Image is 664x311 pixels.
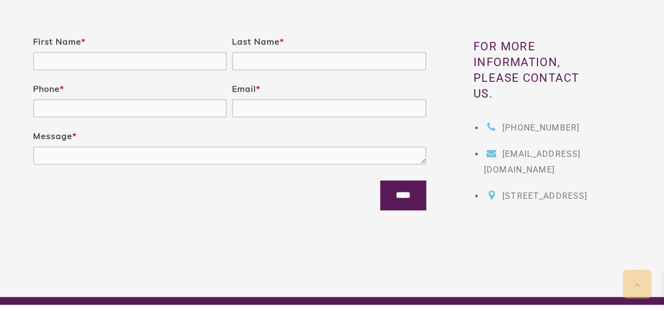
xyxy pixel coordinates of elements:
[33,83,64,94] label: Phone
[484,149,581,175] a: [EMAIL_ADDRESS][DOMAIN_NAME]
[502,191,587,201] span: [STREET_ADDRESS]
[473,39,600,102] h3: For more information, please contact us.
[502,123,579,133] span: [PHONE_NUMBER]
[33,131,77,141] label: Message
[33,36,86,47] label: First Name
[484,123,579,133] a: [PHONE_NUMBER]
[232,83,260,94] label: Email
[232,36,284,47] label: Last Name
